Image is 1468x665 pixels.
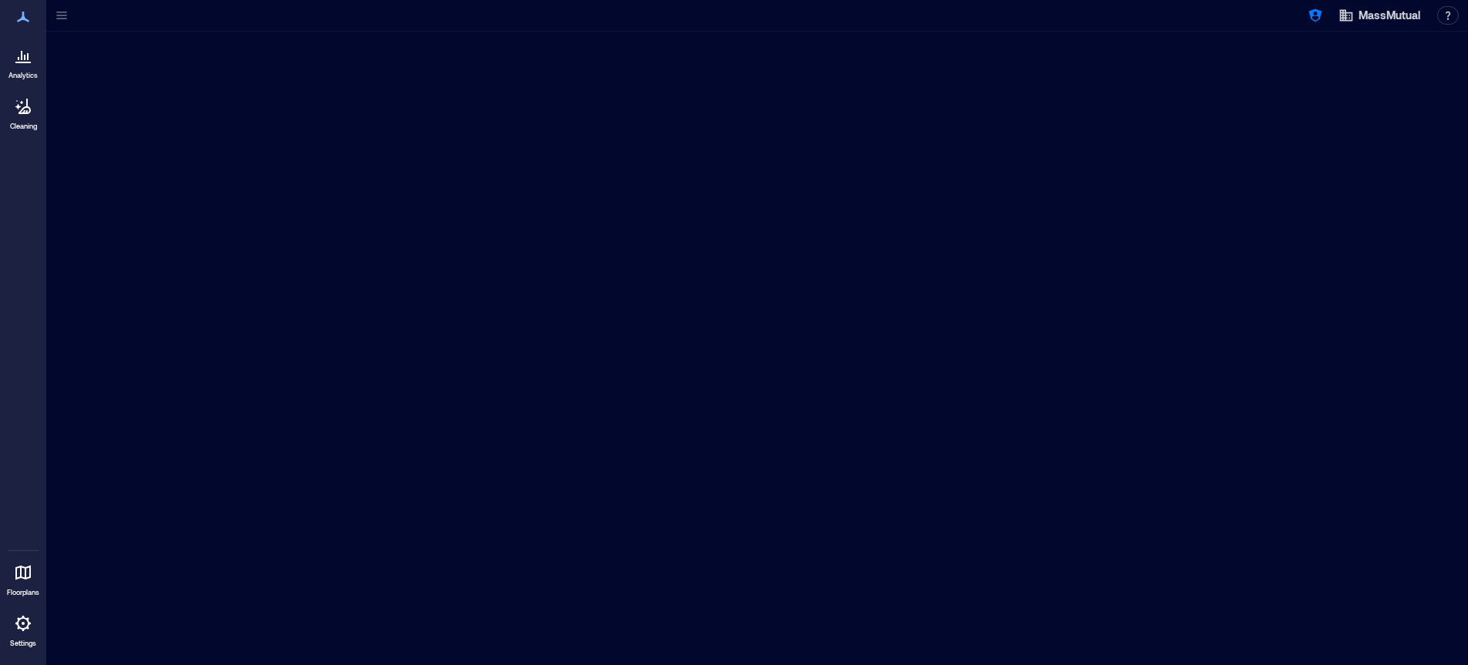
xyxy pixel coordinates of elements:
a: Floorplans [2,554,44,602]
button: MassMutual [1334,3,1425,28]
a: Analytics [4,37,42,85]
p: Settings [10,639,36,648]
span: MassMutual [1359,8,1420,23]
a: Settings [5,605,42,653]
a: Cleaning [4,88,42,136]
p: Cleaning [10,122,37,131]
p: Analytics [8,71,38,80]
p: Floorplans [7,588,39,597]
